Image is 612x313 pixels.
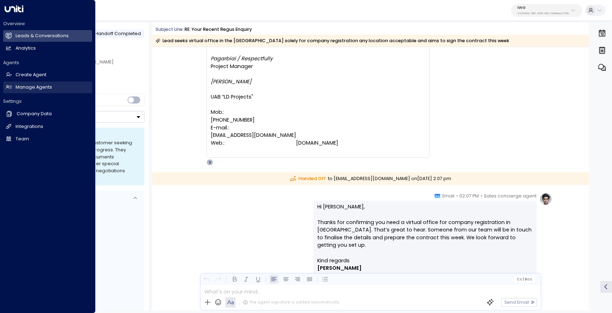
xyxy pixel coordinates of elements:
[514,276,535,282] button: Cc|Bcc
[484,192,537,200] span: Sales concierge agent
[317,203,533,257] p: Hi [PERSON_NAME], Thanks for confirming you need a virtual office for company registration in [GE...
[243,300,339,305] div: The agent signature is added automatically
[3,98,92,105] h2: Settings
[539,192,552,205] img: profile-logo.png
[17,111,52,117] h2: Company Data
[3,43,92,54] a: Analytics
[523,277,524,281] span: |
[202,275,211,284] button: Undo
[16,123,43,130] h2: Integrations
[211,101,255,124] span: Mob.: [PHONE_NUMBER]
[16,72,46,78] h2: Create Agent
[3,21,92,27] h2: Overview
[211,93,253,101] span: UAB “LD Projects"
[481,192,482,200] span: •
[3,60,92,66] h2: Agents
[3,69,92,81] a: Create Agent
[442,192,454,200] span: Email
[511,4,582,17] button: IWGe92915cb-7661-49f5-9dc1-5c58aae37760
[211,124,296,147] span: E-mail.: [EMAIL_ADDRESS][DOMAIN_NAME] Web.:
[317,264,362,272] span: [PERSON_NAME]
[517,6,569,10] p: IWG
[211,55,273,63] span: Pagarbiai / Respectfully
[155,37,509,44] div: Lead seeks virtual office in the [GEOGRAPHIC_DATA] solely for company registration any location a...
[517,12,569,15] p: e92915cb-7661-49f5-9dc1-5c58aae37760
[16,33,69,39] h2: Leads & Conversations
[3,82,92,93] a: Manage Agents
[456,192,458,200] span: •
[214,275,223,284] button: Redo
[296,139,338,147] span: [DOMAIN_NAME]
[317,257,350,265] span: Kind regards
[290,175,326,182] span: Handed Off
[155,26,184,32] span: Subject Line:
[152,172,589,185] div: to [EMAIL_ADDRESS][DOMAIN_NAME] on [DATE] 2:07 pm
[16,84,52,91] h2: Manage Agents
[3,133,92,145] a: Team
[516,277,532,281] span: Cc Bcc
[3,121,92,133] a: Integrations
[211,63,253,71] span: Project Manager
[16,45,36,52] h2: Analytics
[317,257,533,307] div: Signature
[95,30,141,37] span: Handoff Completed
[185,26,252,33] div: RE: Your recent Regus enquiry
[3,108,92,120] a: Company Data
[211,78,251,86] span: [PERSON_NAME]
[206,159,213,166] div: S
[3,30,92,42] a: Leads & Conversations
[459,192,479,200] span: 02:07 PM
[16,136,29,142] h2: Team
